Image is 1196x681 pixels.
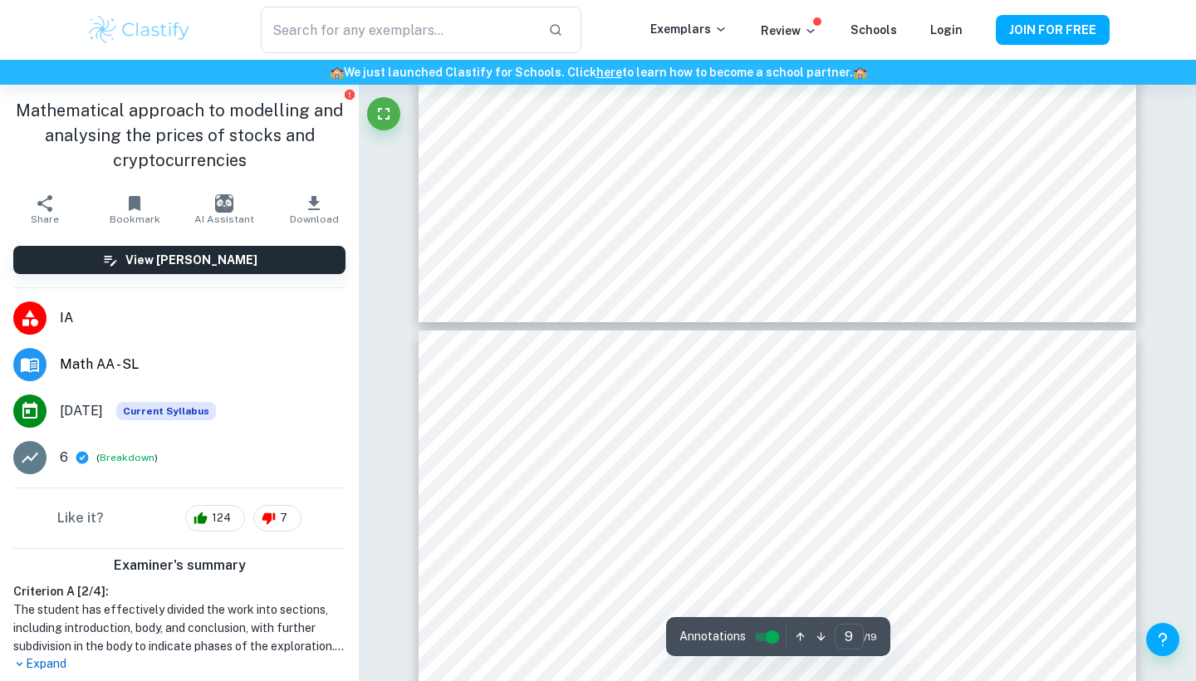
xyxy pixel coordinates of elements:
button: Fullscreen [367,97,400,130]
p: Review [761,22,817,40]
h6: Criterion A [ 2 / 4 ]: [13,582,346,600]
input: Search for any exemplars... [261,7,535,53]
div: 124 [185,505,245,532]
h1: Mathematical approach to modelling and analysing the prices of stocks and cryptocurrencies [13,98,346,173]
button: Help and Feedback [1146,623,1179,656]
span: IA [60,308,346,328]
span: Math AA - SL [60,355,346,375]
h6: Examiner's summary [7,556,352,576]
span: Annotations [679,628,746,645]
button: Bookmark [90,186,179,233]
span: Current Syllabus [116,402,216,420]
span: Share [31,213,59,225]
span: AI Assistant [194,213,254,225]
div: 7 [253,505,301,532]
img: Clastify logo [86,13,192,47]
img: AI Assistant [215,194,233,213]
h6: View [PERSON_NAME] [125,251,257,269]
p: Exemplars [650,20,728,38]
button: Download [269,186,359,233]
button: Breakdown [100,450,154,465]
button: JOIN FOR FREE [996,15,1110,45]
a: here [596,66,622,79]
div: This exemplar is based on the current syllabus. Feel free to refer to it for inspiration/ideas wh... [116,402,216,420]
span: ( ) [96,450,158,466]
button: Report issue [343,88,355,100]
a: Schools [850,23,897,37]
a: Login [930,23,963,37]
h6: We just launched Clastify for Schools. Click to learn how to become a school partner. [3,63,1193,81]
button: View [PERSON_NAME] [13,246,346,274]
h1: The student has effectively divided the work into sections, including introduction, body, and con... [13,600,346,655]
span: [DATE] [60,401,103,421]
span: Download [290,213,339,225]
span: 🏫 [853,66,867,79]
h6: Like it? [57,508,104,528]
span: Bookmark [110,213,160,225]
p: Expand [13,655,346,673]
button: AI Assistant [179,186,269,233]
span: 🏫 [330,66,344,79]
span: / 19 [864,630,877,644]
span: 124 [203,510,240,527]
span: 7 [271,510,297,527]
p: 6 [60,448,68,468]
